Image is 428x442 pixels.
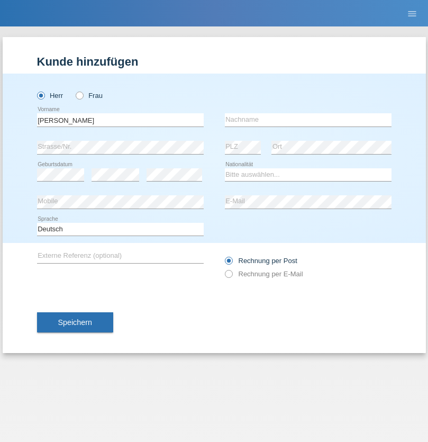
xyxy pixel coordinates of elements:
[225,270,303,278] label: Rechnung per E-Mail
[407,8,417,19] i: menu
[76,92,83,98] input: Frau
[225,257,232,270] input: Rechnung per Post
[37,92,44,98] input: Herr
[37,312,113,332] button: Speichern
[402,10,423,16] a: menu
[225,270,232,283] input: Rechnung per E-Mail
[37,92,63,100] label: Herr
[76,92,103,100] label: Frau
[37,55,391,68] h1: Kunde hinzufügen
[58,318,92,327] span: Speichern
[225,257,297,265] label: Rechnung per Post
